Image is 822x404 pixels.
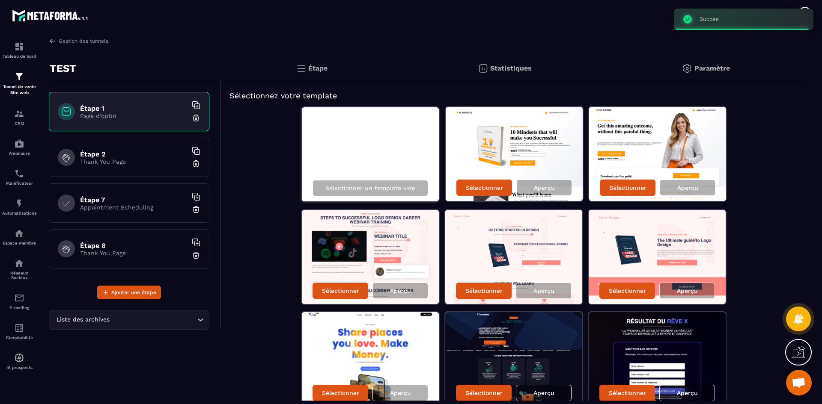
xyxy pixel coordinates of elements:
[192,159,200,168] img: trash
[2,286,36,316] a: emailemailE-mailing
[2,35,36,65] a: formationformationTableau de bord
[322,287,359,294] p: Sélectionner
[80,150,187,158] h6: Étape 2
[49,37,57,45] img: arrow
[2,84,36,96] p: Tunnel de vente Site web
[2,271,36,280] p: Réseaux Sociaux
[2,335,36,340] p: Comptabilité
[390,389,411,396] p: Aperçu
[14,139,24,149] img: automations
[2,132,36,162] a: automationsautomationsWebinaire
[677,184,698,191] p: Aperçu
[694,64,730,72] p: Paramètre
[445,210,582,304] img: image
[111,288,156,297] span: Ajouter une étape
[80,242,187,250] h6: Étape 8
[2,121,36,126] p: CRM
[80,158,187,165] p: Thank You Page
[533,287,554,294] p: Aperçu
[533,389,554,396] p: Aperçu
[2,54,36,59] p: Tableau de bord
[14,41,24,52] img: formation
[14,323,24,333] img: accountant
[80,112,187,119] p: Page d'optin
[229,90,796,102] h5: Sélectionnez votre template
[49,37,108,45] a: Gestion des tunnels
[14,71,24,82] img: formation
[677,287,698,294] p: Aperçu
[2,365,36,370] p: IA prospects
[192,114,200,122] img: trash
[97,286,161,299] button: Ajouter une étape
[14,293,24,303] img: email
[54,315,111,324] span: Liste des archives
[609,287,646,294] p: Sélectionner
[2,241,36,245] p: Espace membre
[2,181,36,186] p: Planificateur
[390,287,411,294] p: Aperçu
[2,151,36,156] p: Webinaire
[682,63,692,74] img: setting-gr.5f69749f.svg
[2,222,36,252] a: automationsautomationsEspace membre
[192,205,200,214] img: trash
[325,185,415,192] p: Sélectionner un template vide
[465,389,503,396] p: Sélectionner
[490,64,532,72] p: Statistiques
[2,316,36,346] a: accountantaccountantComptabilité
[589,107,726,201] img: image
[12,8,89,23] img: logo
[80,196,187,204] h6: Étape 7
[80,104,187,112] h6: Étape 1
[446,107,583,201] img: image
[2,252,36,286] a: social-networksocial-networkRéseaux Sociaux
[2,65,36,102] a: formationformationTunnel de vente Site web
[50,60,76,77] p: TEST
[302,210,439,304] img: image
[14,168,24,179] img: scheduler
[14,109,24,119] img: formation
[465,287,503,294] p: Sélectionner
[2,211,36,215] p: Automatisations
[677,389,698,396] p: Aperçu
[192,251,200,260] img: trash
[478,63,488,74] img: stats.20deebd0.svg
[14,353,24,363] img: automations
[2,305,36,310] p: E-mailing
[14,228,24,239] img: automations
[609,184,646,191] p: Sélectionner
[534,184,555,191] p: Aperçu
[2,192,36,222] a: automationsautomationsAutomatisations
[296,63,306,74] img: bars.0d591741.svg
[589,210,726,304] img: image
[111,315,195,324] input: Search for option
[322,389,359,396] p: Sélectionner
[466,184,503,191] p: Sélectionner
[14,198,24,209] img: automations
[609,389,646,396] p: Sélectionner
[2,162,36,192] a: schedulerschedulerPlanificateur
[308,64,328,72] p: Étape
[2,102,36,132] a: formationformationCRM
[80,250,187,257] p: Thank You Page
[14,258,24,268] img: social-network
[49,310,209,330] div: Search for option
[80,204,187,211] p: Appointment Scheduling
[786,370,812,395] div: Ouvrir le chat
